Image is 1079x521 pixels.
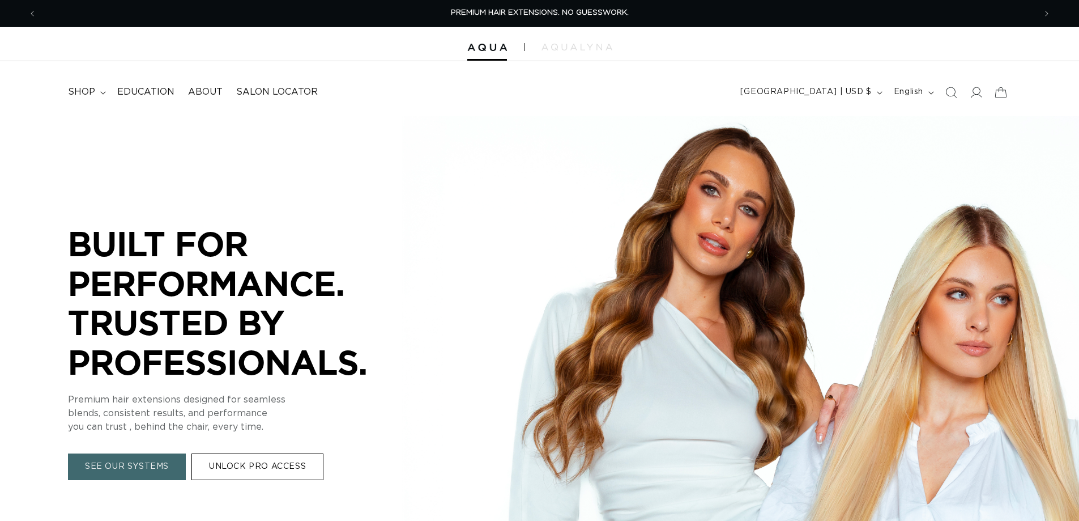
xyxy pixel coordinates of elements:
[894,86,923,98] span: English
[110,79,181,105] a: Education
[887,82,939,103] button: English
[1034,3,1059,24] button: Next announcement
[733,82,887,103] button: [GEOGRAPHIC_DATA] | USD $
[451,9,629,16] span: PREMIUM HAIR EXTENSIONS. NO GUESSWORK.
[181,79,229,105] a: About
[541,44,612,50] img: aqualyna.com
[20,3,45,24] button: Previous announcement
[61,79,110,105] summary: shop
[68,454,186,481] a: SEE OUR SYSTEMS
[68,393,408,407] p: Premium hair extensions designed for seamless
[188,86,223,98] span: About
[939,80,963,105] summary: Search
[117,86,174,98] span: Education
[68,86,95,98] span: shop
[229,79,325,105] a: Salon Locator
[68,224,408,382] p: BUILT FOR PERFORMANCE. TRUSTED BY PROFESSIONALS.
[68,407,408,421] p: blends, consistent results, and performance
[467,44,507,52] img: Aqua Hair Extensions
[68,421,408,434] p: you can trust , behind the chair, every time.
[740,86,872,98] span: [GEOGRAPHIC_DATA] | USD $
[191,454,323,481] a: UNLOCK PRO ACCESS
[236,86,318,98] span: Salon Locator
